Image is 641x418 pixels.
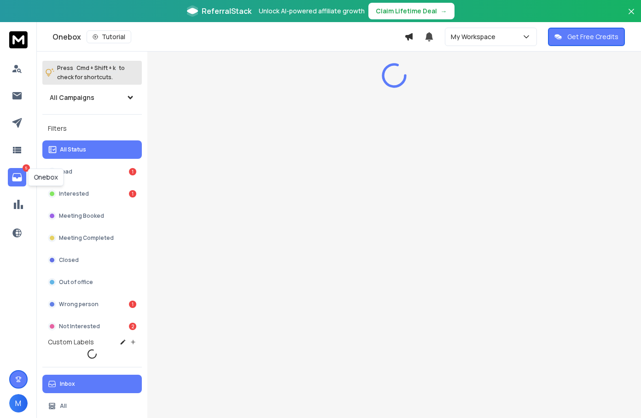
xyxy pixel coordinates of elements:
button: Wrong person1 [42,295,142,313]
p: Inbox [60,380,75,388]
button: Not Interested2 [42,317,142,336]
span: ReferralStack [202,6,251,17]
p: Closed [59,256,79,264]
button: M [9,394,28,412]
div: 1 [129,168,136,175]
p: All [60,402,67,410]
button: Closed [42,251,142,269]
h3: Filters [42,122,142,135]
p: Interested [59,190,89,197]
p: Not Interested [59,323,100,330]
p: Lead [59,168,72,175]
span: → [441,6,447,16]
div: 2 [129,323,136,330]
div: Onebox [52,30,404,43]
h1: All Campaigns [50,93,94,102]
button: Meeting Booked [42,207,142,225]
p: Wrong person [59,301,99,308]
button: Claim Lifetime Deal→ [368,3,455,19]
button: Lead1 [42,163,142,181]
p: All Status [60,146,86,153]
p: Get Free Credits [567,32,618,41]
button: Close banner [625,6,637,28]
h3: Custom Labels [48,337,94,347]
button: All Status [42,140,142,159]
p: Press to check for shortcuts. [57,64,125,82]
button: All Campaigns [42,88,142,107]
button: All [42,397,142,415]
span: Cmd + Shift + k [75,63,117,73]
p: 5 [23,164,30,172]
p: Meeting Completed [59,234,114,242]
button: Inbox [42,375,142,393]
button: Meeting Completed [42,229,142,247]
button: Tutorial [87,30,131,43]
p: Out of office [59,279,93,286]
div: Onebox [28,168,64,186]
p: My Workspace [451,32,499,41]
button: Out of office [42,273,142,291]
p: Unlock AI-powered affiliate growth [259,6,365,16]
div: 1 [129,301,136,308]
p: Meeting Booked [59,212,104,220]
div: 1 [129,190,136,197]
button: Get Free Credits [548,28,625,46]
button: Interested1 [42,185,142,203]
a: 5 [8,168,26,186]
